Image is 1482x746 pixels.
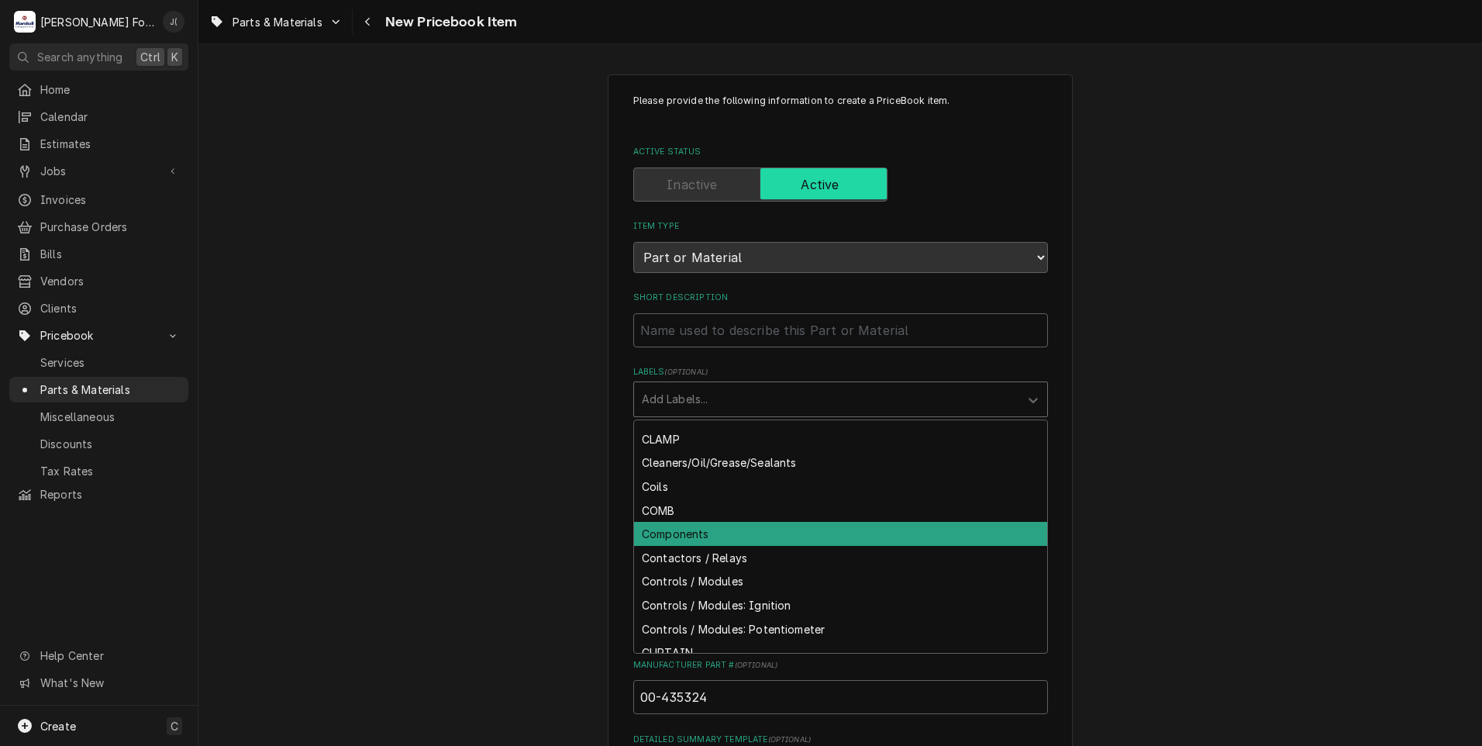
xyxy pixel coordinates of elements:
a: Vendors [9,268,188,294]
div: Controls / Modules: Potentiometer [634,617,1047,641]
a: Estimates [9,131,188,157]
div: Controls / Modules [634,570,1047,594]
input: Name used to describe this Part or Material [633,313,1048,347]
div: Components [634,522,1047,546]
label: Detailed Summary Template [633,734,1048,746]
div: CURTAIN [634,641,1047,665]
a: Reports [9,482,188,507]
span: Reports [40,486,181,503]
span: Services [40,354,181,371]
span: Estimates [40,136,181,152]
div: Item Type [633,220,1048,272]
a: Calendar [9,104,188,130]
label: Short Description [633,292,1048,304]
div: Active [633,168,1048,202]
span: Search anything [37,49,122,65]
label: Labels [633,366,1048,378]
a: Invoices [9,187,188,212]
span: Pricebook [40,327,157,344]
span: Discounts [40,436,181,452]
span: Create [40,720,76,733]
div: M [14,11,36,33]
div: Short Description [633,292,1048,347]
span: Invoices [40,192,181,208]
div: Jeff Debigare (109)'s Avatar [163,11,184,33]
a: Discounts [9,431,188,457]
div: Manufacturer Part # [633,659,1048,714]
span: Help Center [40,648,179,664]
div: Cleaners/Oil/Grease/Sealants [634,451,1047,475]
span: Bills [40,246,181,262]
a: Go to Jobs [9,158,188,184]
span: Home [40,81,181,98]
span: What's New [40,675,179,691]
div: Coils [634,475,1047,499]
span: Miscellaneous [40,409,181,425]
a: Clients [9,295,188,321]
div: Marshall Food Equipment Service's Avatar [14,11,36,33]
span: ( optional ) [664,368,708,376]
a: Go to Help Center [9,643,188,668]
a: Services [9,350,188,375]
a: Go to Parts & Materials [203,9,349,35]
span: C [171,718,178,734]
span: Calendar [40,109,181,125]
span: Vendors [40,273,181,289]
button: Navigate back [356,9,381,34]
a: Miscellaneous [9,404,188,430]
label: Manufacturer Part # [633,659,1048,672]
div: Active Status [633,146,1048,201]
span: Tax Rates [40,463,181,479]
span: Purchase Orders [40,219,181,235]
span: ( optional ) [735,661,778,669]
span: Clients [40,300,181,316]
span: Ctrl [140,49,160,65]
span: K [171,49,178,65]
span: New Pricebook Item [381,12,518,33]
div: Contactors / Relays [634,546,1047,570]
button: Search anythingCtrlK [9,43,188,71]
a: Tax Rates [9,458,188,484]
label: Active Status [633,146,1048,158]
div: Labels [633,366,1048,416]
span: ( optional ) [768,735,812,744]
span: Parts & Materials [233,14,322,30]
div: Controls / Modules: Ignition [634,593,1047,617]
a: Home [9,77,188,102]
a: Bills [9,241,188,267]
p: Please provide the following information to create a PriceBook item. [633,94,1048,123]
div: J( [163,11,184,33]
a: Go to Pricebook [9,323,188,348]
a: Purchase Orders [9,214,188,240]
label: Item Type [633,220,1048,233]
div: CLAMP [634,427,1047,451]
div: COMB [634,499,1047,523]
a: Parts & Materials [9,377,188,402]
div: [PERSON_NAME] Food Equipment Service [40,14,154,30]
span: Parts & Materials [40,382,181,398]
a: Go to What's New [9,670,188,696]
span: Jobs [40,163,157,179]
